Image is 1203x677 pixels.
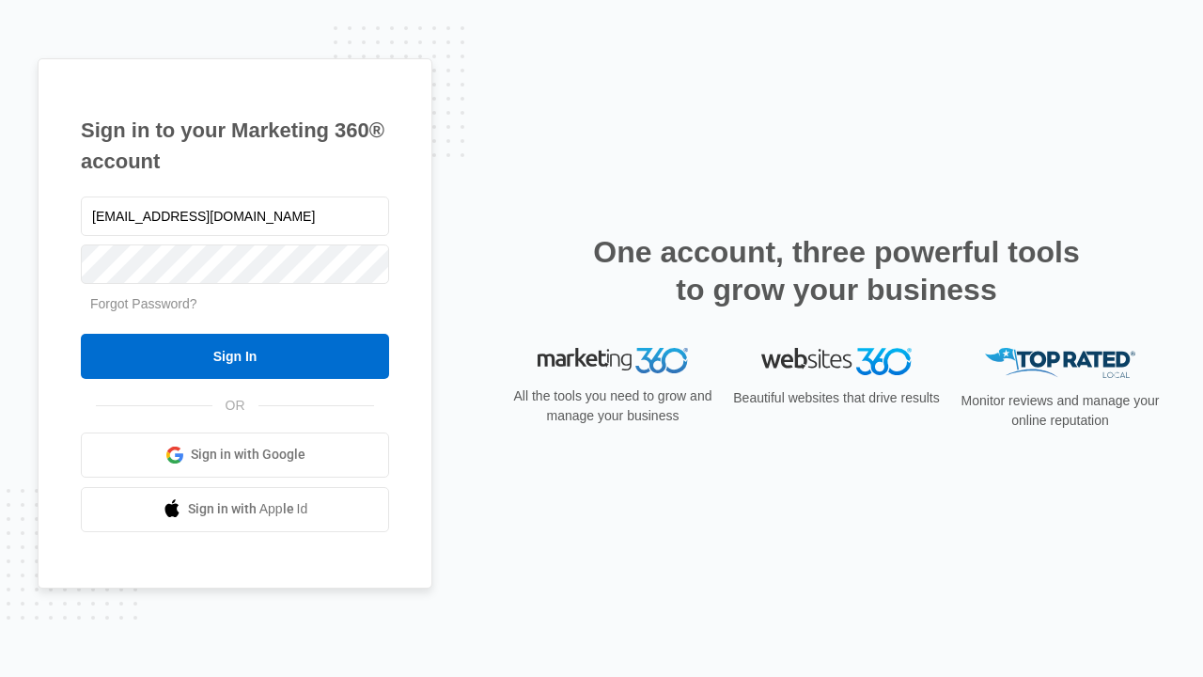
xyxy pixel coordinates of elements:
[508,386,718,426] p: All the tools you need to grow and manage your business
[191,445,305,464] span: Sign in with Google
[81,433,389,478] a: Sign in with Google
[81,115,389,177] h1: Sign in to your Marketing 360® account
[90,296,197,311] a: Forgot Password?
[188,499,308,519] span: Sign in with Apple Id
[761,348,912,375] img: Websites 360
[587,233,1086,308] h2: One account, three powerful tools to grow your business
[731,388,942,408] p: Beautiful websites that drive results
[212,396,258,416] span: OR
[538,348,688,374] img: Marketing 360
[955,391,1165,431] p: Monitor reviews and manage your online reputation
[81,487,389,532] a: Sign in with Apple Id
[81,197,389,236] input: Email
[985,348,1135,379] img: Top Rated Local
[81,334,389,379] input: Sign In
